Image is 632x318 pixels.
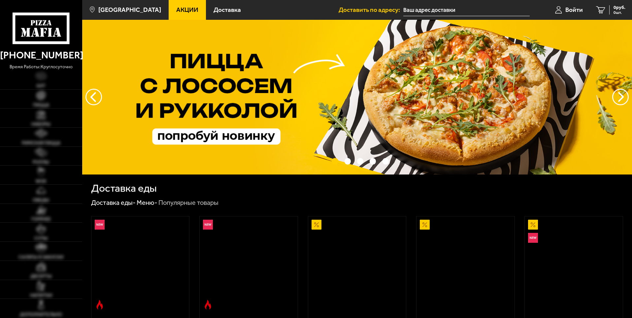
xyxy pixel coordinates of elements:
[31,122,50,126] span: Наборы
[370,158,376,164] button: точки переключения
[31,217,51,221] span: Горячее
[614,11,625,15] span: 0 шт.
[91,216,189,313] a: НовинкаОстрое блюдоРимская с креветками
[528,233,538,243] img: Новинка
[33,198,49,202] span: Обеды
[176,7,198,13] span: Акции
[30,293,52,298] span: Напитки
[339,7,403,13] span: Доставить по адресу:
[33,160,49,164] span: Роллы
[345,158,351,164] button: точки переключения
[203,220,213,230] img: Новинка
[203,300,213,310] img: Острое блюдо
[85,89,102,105] button: следующий
[525,216,623,313] a: АкционныйНовинкаВсё включено
[612,89,629,105] button: предыдущий
[33,103,49,107] span: Пицца
[308,216,406,313] a: АкционныйАль-Шам 25 см (тонкое тесто)
[20,312,62,317] span: Дополнительно
[18,255,63,259] span: Салаты и закуски
[312,220,321,230] img: Акционный
[34,236,48,240] span: Супы
[36,179,47,183] span: WOK
[30,274,52,278] span: Десерты
[95,300,105,310] img: Острое блюдо
[200,216,298,313] a: НовинкаОстрое блюдоРимская с мясным ассорти
[91,183,157,194] h1: Доставка еды
[420,220,430,230] img: Акционный
[357,158,363,164] button: точки переключения
[98,7,161,13] span: [GEOGRAPHIC_DATA]
[332,158,338,164] button: точки переключения
[36,83,46,88] span: Хит
[528,220,538,230] img: Акционный
[214,7,241,13] span: Доставка
[416,216,515,313] a: АкционныйПепперони 25 см (толстое с сыром)
[403,4,530,16] input: Ваш адрес доставки
[91,199,136,207] a: Доставка еды-
[22,141,60,145] span: Римская пицца
[158,199,218,207] div: Популярные товары
[137,199,157,207] a: Меню-
[95,220,105,230] img: Новинка
[383,158,389,164] button: точки переключения
[565,7,583,13] span: Войти
[614,5,625,10] span: 0 руб.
